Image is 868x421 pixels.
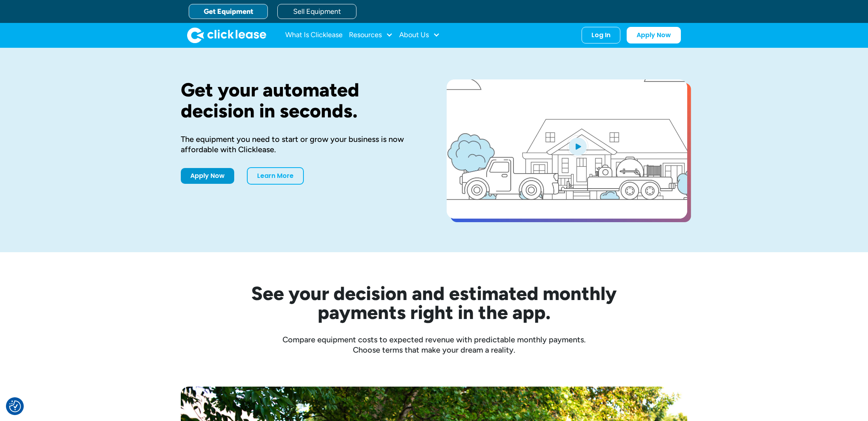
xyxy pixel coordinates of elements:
a: Learn More [247,167,304,185]
div: Log In [591,31,610,39]
button: Consent Preferences [9,400,21,412]
div: Resources [349,27,393,43]
a: Apply Now [181,168,234,184]
img: Blue play button logo on a light blue circular background [567,135,588,157]
img: Clicklease logo [187,27,266,43]
a: Sell Equipment [277,4,356,19]
div: Compare equipment costs to expected revenue with predictable monthly payments. Choose terms that ... [181,334,687,355]
img: Revisit consent button [9,400,21,412]
a: open lightbox [447,79,687,219]
div: The equipment you need to start or grow your business is now affordable with Clicklease. [181,134,421,155]
h1: Get your automated decision in seconds. [181,79,421,121]
div: About Us [399,27,440,43]
a: Apply Now [627,27,681,43]
a: home [187,27,266,43]
a: What Is Clicklease [285,27,343,43]
h2: See your decision and estimated monthly payments right in the app. [212,284,656,322]
a: Get Equipment [189,4,268,19]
